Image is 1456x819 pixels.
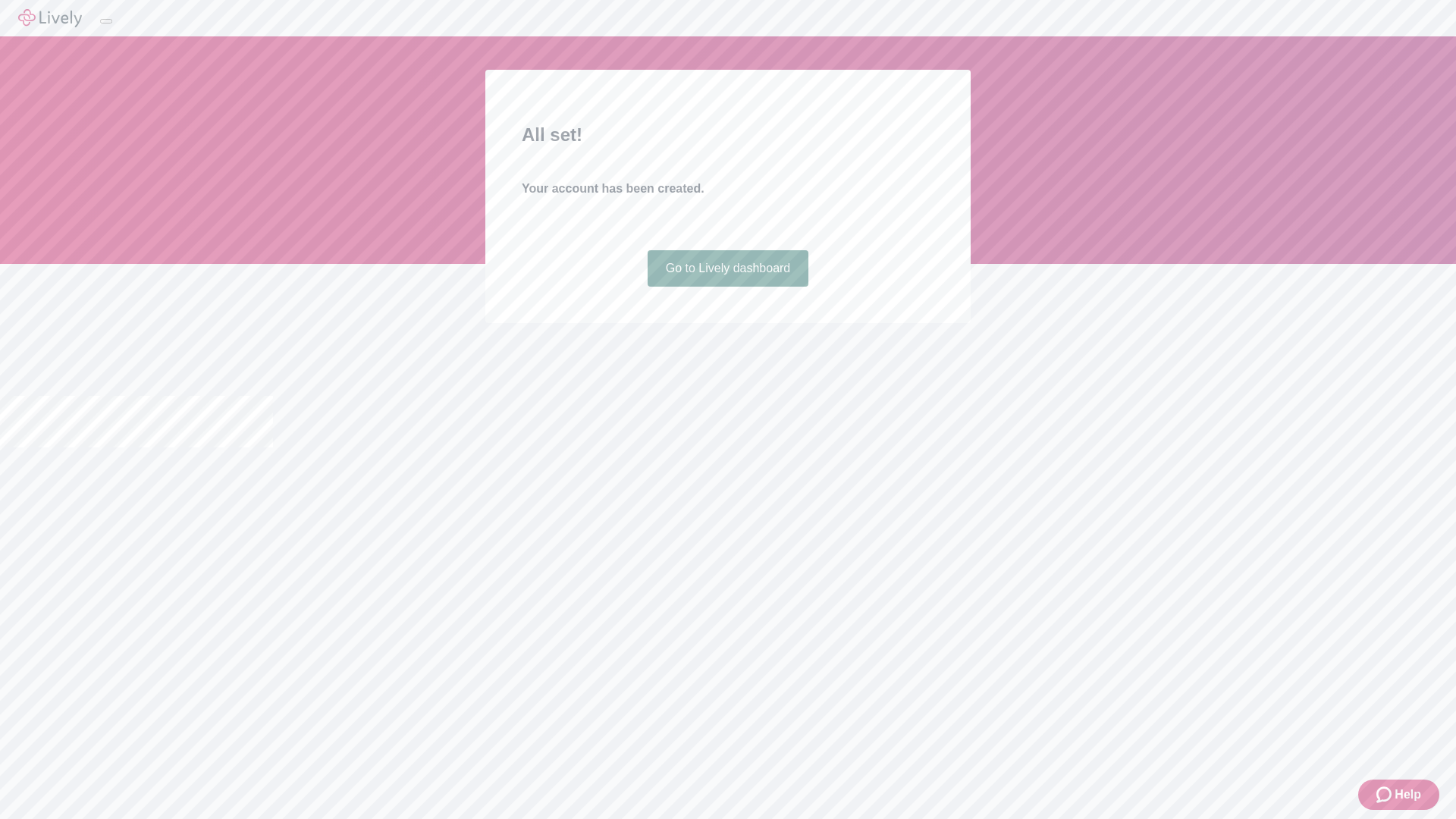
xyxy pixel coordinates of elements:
[522,121,934,149] h2: All set!
[1376,786,1395,804] svg: Zendesk support icon
[1395,786,1421,804] span: Help
[100,19,112,24] button: Log out
[648,250,809,287] a: Go to Lively dashboard
[522,180,934,198] h4: Your account has been created.
[18,9,82,27] img: Lively
[1358,780,1439,810] button: Zendesk support iconHelp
